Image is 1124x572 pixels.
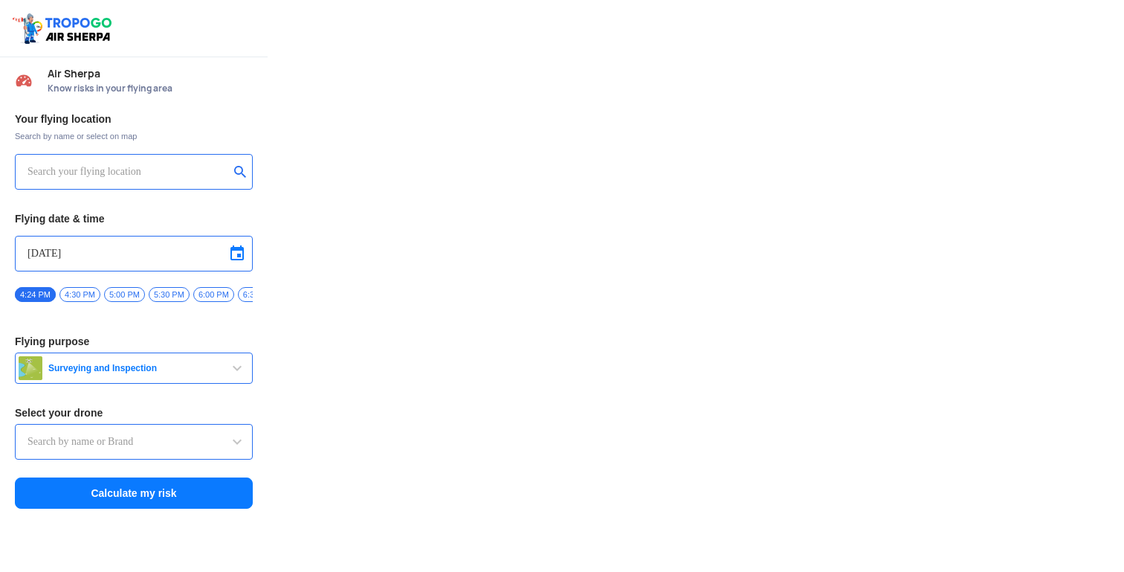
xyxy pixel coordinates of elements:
[11,11,117,45] img: ic_tgdronemaps.svg
[28,163,229,181] input: Search your flying location
[238,287,279,302] span: 6:30 PM
[15,71,33,89] img: Risk Scores
[15,114,253,124] h3: Your flying location
[48,68,253,80] span: Air Sherpa
[15,408,253,418] h3: Select your drone
[15,287,56,302] span: 4:24 PM
[48,83,253,94] span: Know risks in your flying area
[193,287,234,302] span: 6:00 PM
[15,213,253,224] h3: Flying date & time
[42,362,228,374] span: Surveying and Inspection
[28,433,240,451] input: Search by name or Brand
[19,356,42,380] img: survey.png
[104,287,145,302] span: 5:00 PM
[149,287,190,302] span: 5:30 PM
[15,130,253,142] span: Search by name or select on map
[15,353,253,384] button: Surveying and Inspection
[15,478,253,509] button: Calculate my risk
[59,287,100,302] span: 4:30 PM
[28,245,240,263] input: Select Date
[15,336,253,347] h3: Flying purpose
